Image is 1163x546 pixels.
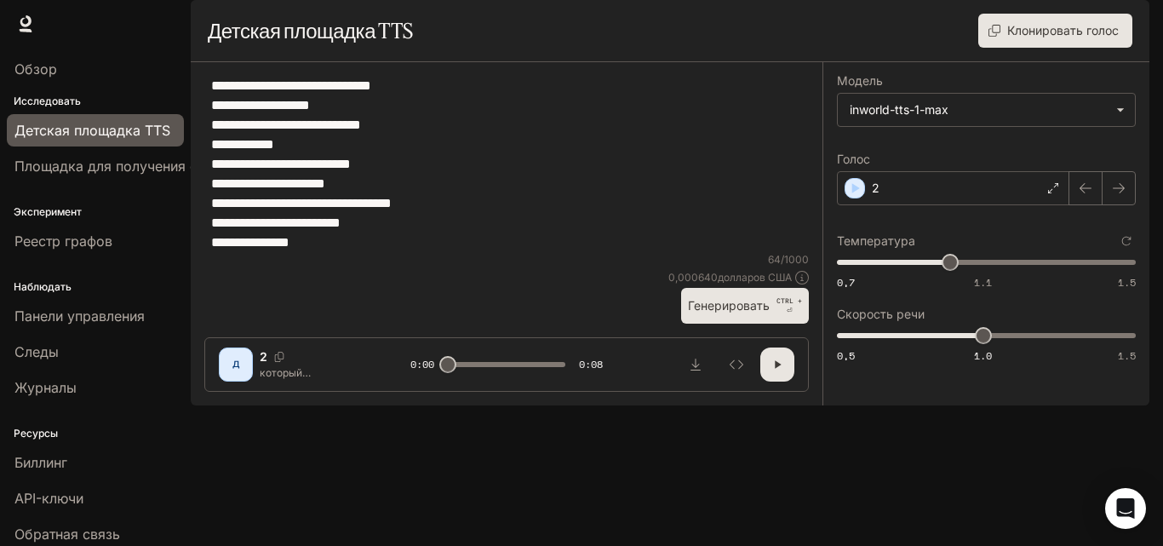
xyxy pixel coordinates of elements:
[1118,348,1136,363] font: 1.5
[679,348,713,382] button: Скачать аудио
[681,288,809,323] button: ГенерироватьCTRL +⏎
[850,102,948,117] font: inworld-tts-1-max
[974,275,992,290] font: 1.1
[776,296,802,305] font: CTRL +
[267,352,291,362] button: Копировать голосовой идентификатор
[232,359,240,369] font: Д
[1105,488,1146,529] div: Открытый Интерком Мессенджер
[837,73,883,88] font: Модель
[1007,23,1119,37] font: Клонировать голос
[838,94,1135,126] div: inworld-tts-1-max
[872,181,879,195] font: 2
[410,357,434,371] font: 0:00
[837,348,855,363] font: 0,5
[978,14,1132,48] button: Клонировать голос
[974,348,992,363] font: 1.0
[837,233,915,248] font: Температура
[579,357,603,371] font: 0:08
[260,349,267,364] font: 2
[260,366,364,496] font: который программист сам строил раньше. Он использовал свой пароль, оставшийся в браузере, и созда...
[208,18,413,43] font: Детская площадка TTS
[1117,232,1136,250] button: Сбросить к настройкам по умолчанию
[719,348,753,382] button: Осмотреть
[1118,275,1136,290] font: 1.5
[837,152,870,166] font: Голос
[688,298,770,313] font: Генерировать
[837,307,925,321] font: Скорость речи
[837,275,855,290] font: 0,7
[787,307,793,314] font: ⏎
